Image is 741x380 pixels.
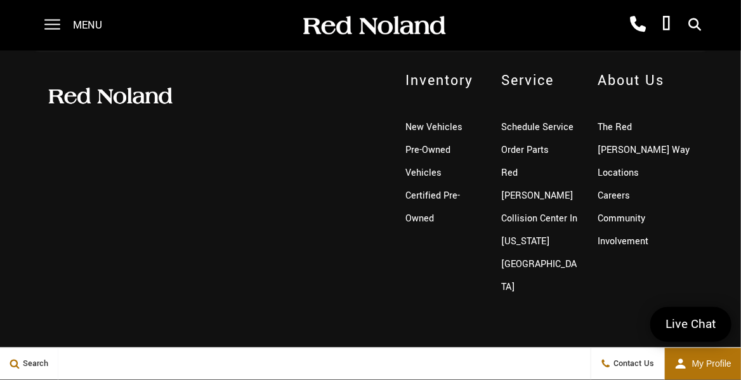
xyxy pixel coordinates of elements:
[598,213,648,249] a: Community Involvement
[405,71,483,91] span: Inventory
[598,167,639,180] a: Locations
[405,144,450,180] a: Pre-Owned Vehicles
[405,121,462,134] a: New Vehicles
[665,348,741,380] button: You have opened user profile menu modal.
[659,316,723,333] span: Live Chat
[502,71,579,91] span: Service
[46,87,173,106] img: Red Noland Auto Group
[650,307,731,342] a: Live Chat
[598,71,694,91] span: About Us
[301,15,447,37] img: Red Noland Auto Group
[598,190,630,203] a: Careers
[502,144,549,157] a: Order Parts
[405,190,460,226] a: Certified Pre-Owned
[502,167,578,294] a: Red [PERSON_NAME] Collision Center In [US_STATE][GEOGRAPHIC_DATA]
[20,358,48,370] span: Search
[598,121,690,157] a: The Red [PERSON_NAME] Way
[687,359,731,369] span: My Profile
[502,121,574,134] a: Schedule Service
[611,358,655,370] span: Contact Us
